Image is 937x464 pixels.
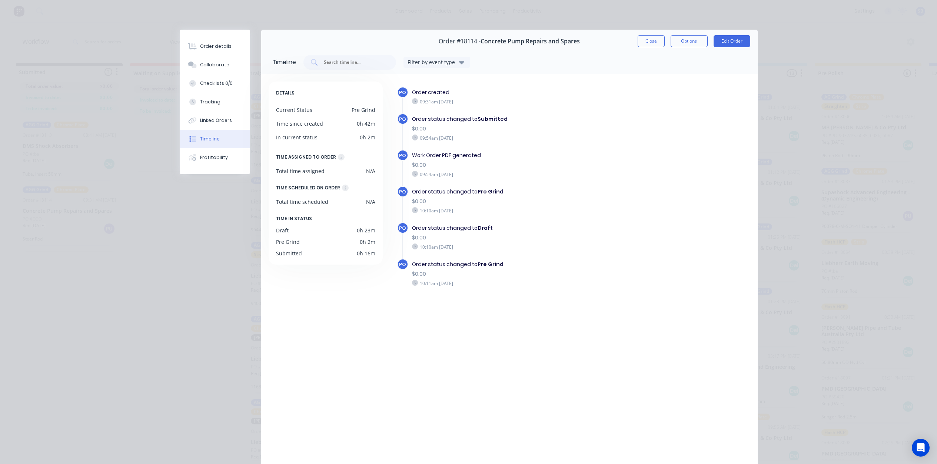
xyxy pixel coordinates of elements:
[481,38,580,45] span: Concrete Pump Repairs and Spares
[276,120,323,127] div: Time since created
[180,56,250,74] button: Collaborate
[412,152,630,159] div: Work Order PDF generated
[412,135,630,141] div: 09:54am [DATE]
[276,249,302,257] div: Submitted
[399,89,406,96] span: PO
[412,261,630,268] div: Order status changed to
[408,58,457,66] div: Filter by event type
[412,207,630,214] div: 10:10am [DATE]
[478,261,504,268] b: Pre Grind
[366,167,375,175] div: N/A
[276,133,318,141] div: In current status
[357,120,375,127] div: 0h 42m
[478,224,493,232] b: Draft
[276,153,336,161] div: TIME ASSIGNED TO ORDER
[276,184,340,192] div: TIME SCHEDULED ON ORDER
[671,35,708,47] button: Options
[412,224,630,232] div: Order status changed to
[412,125,630,133] div: $0.00
[180,74,250,93] button: Checklists 0/0
[357,249,375,257] div: 0h 16m
[399,261,406,268] span: PO
[276,226,289,234] div: Draft
[200,99,220,105] div: Tracking
[399,225,406,232] span: PO
[399,188,406,195] span: PO
[638,35,665,47] button: Close
[180,37,250,56] button: Order details
[200,154,228,161] div: Profitability
[200,136,220,142] div: Timeline
[272,58,296,67] div: Timeline
[412,243,630,250] div: 10:10am [DATE]
[412,98,630,105] div: 09:31am [DATE]
[412,234,630,242] div: $0.00
[412,89,630,96] div: Order created
[352,106,375,114] div: Pre Grind
[200,80,233,87] div: Checklists 0/0
[180,148,250,167] button: Profitability
[912,439,930,457] div: Open Intercom Messenger
[412,280,630,286] div: 10:11am [DATE]
[276,198,328,206] div: Total time scheduled
[276,167,325,175] div: Total time assigned
[399,116,406,123] span: PO
[478,188,504,195] b: Pre Grind
[478,115,508,123] b: Submitted
[200,117,232,124] div: Linked Orders
[323,59,385,66] input: Search timeline...
[200,62,229,68] div: Collaborate
[412,188,630,196] div: Order status changed to
[200,43,232,50] div: Order details
[412,161,630,169] div: $0.00
[360,133,375,141] div: 0h 2m
[412,171,630,178] div: 09:54am [DATE]
[276,238,300,246] div: Pre Grind
[412,198,630,205] div: $0.00
[276,215,312,223] span: TIME IN STATUS
[714,35,750,47] button: Edit Order
[180,93,250,111] button: Tracking
[180,130,250,148] button: Timeline
[399,152,406,159] span: PO
[357,226,375,234] div: 0h 23m
[360,238,375,246] div: 0h 2m
[276,106,312,114] div: Current Status
[439,38,481,45] span: Order #18114 -
[403,57,470,68] button: Filter by event type
[366,198,375,206] div: N/A
[276,89,295,97] span: DETAILS
[412,115,630,123] div: Order status changed to
[180,111,250,130] button: Linked Orders
[412,270,630,278] div: $0.00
